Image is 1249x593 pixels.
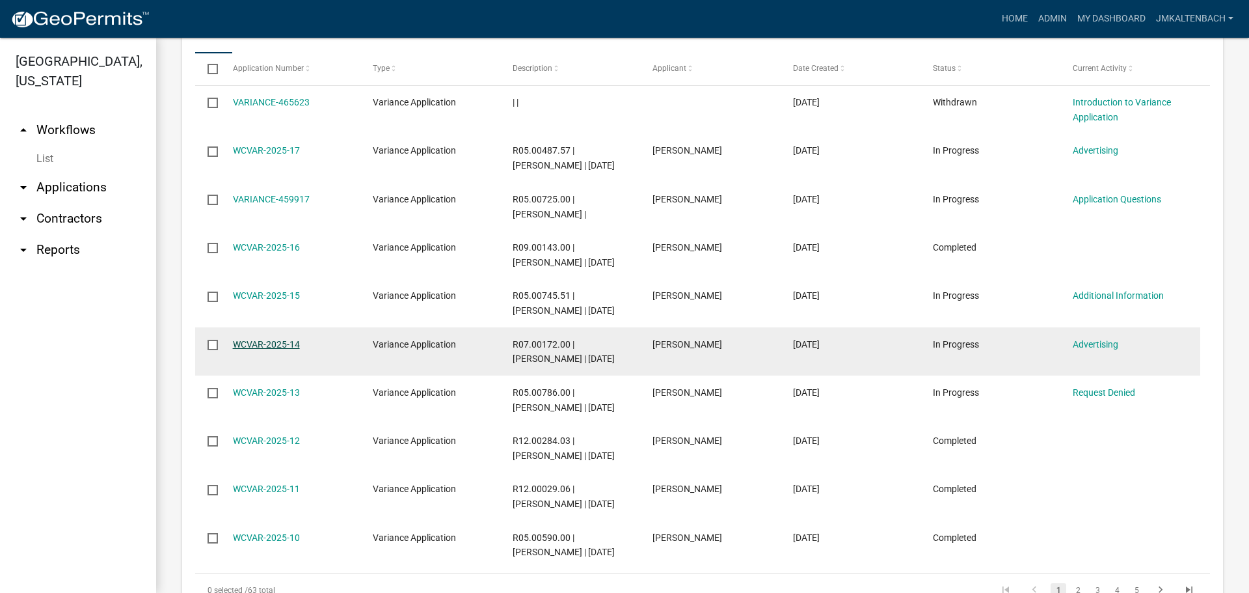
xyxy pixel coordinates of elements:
span: Variance Application [373,339,456,350]
span: 04/22/2025 [793,484,820,494]
span: Applicant [652,64,686,73]
span: 08/12/2025 [793,145,820,156]
datatable-header-cell: Status [920,53,1060,85]
span: Status [933,64,956,73]
span: Dan Arnold [652,387,722,398]
span: Matthew Ketchum [652,145,722,156]
span: Date Created [793,64,839,73]
a: My Dashboard [1072,7,1151,31]
a: Additional Information [1073,290,1164,301]
span: R05.00487.57 |Matthew SKetchum | 08/15/2025 [513,145,615,171]
span: 06/16/2025 [793,242,820,253]
span: Current Activity [1073,64,1127,73]
i: arrow_drop_down [16,242,31,258]
span: Jason Merchlewitz [652,242,722,253]
a: Admin [1033,7,1072,31]
a: jmkaltenbach [1151,7,1239,31]
span: Completed [933,484,976,494]
span: 08/18/2025 [793,97,820,107]
span: 06/13/2025 [793,290,820,301]
span: Completed [933,532,976,543]
a: VARIANCE-465623 [233,97,310,107]
span: Withdrawn [933,97,977,107]
a: WCVAR-2025-13 [233,387,300,398]
span: Variance Application [373,387,456,398]
span: In Progress [933,339,979,350]
span: Variance Application [373,435,456,446]
span: R05.00590.00 |Tammy Brogan | 04/11/2025 [513,532,615,558]
a: WCVAR-2025-17 [233,145,300,156]
span: R05.00786.00 |Dan Arnold | 05/29/2025 [513,387,615,413]
span: Tammy Brogan [652,532,722,543]
datatable-header-cell: Type [360,53,500,85]
span: In Progress [933,194,979,204]
a: WCVAR-2025-14 [233,339,300,350]
i: arrow_drop_down [16,211,31,227]
span: Variance Application [373,145,456,156]
datatable-header-cell: Date Created [780,53,920,85]
span: Variance Application [373,242,456,253]
span: Variance Application [373,194,456,204]
span: 05/13/2025 [793,435,820,446]
span: Grant McNeilus [652,290,722,301]
a: Introduction to Variance Application [1073,97,1171,122]
span: R12.00284.03 |Valorie Dondlinger | 05/13/2025 [513,435,615,461]
i: arrow_drop_up [16,122,31,138]
a: WCVAR-2025-11 [233,484,300,494]
a: WCVAR-2025-16 [233,242,300,253]
a: Request Denied [1073,387,1135,398]
span: R05.00745.51 |Grant McNeilus | 06/13/2025 [513,290,615,316]
span: Variance Application [373,484,456,494]
span: Application Number [233,64,304,73]
span: Type [373,64,390,73]
i: arrow_drop_down [16,180,31,195]
span: R12.00029.06 |Vincent CLinders | 04/25/2025 [513,484,615,509]
a: Advertising [1073,339,1118,350]
span: Completed [933,242,976,253]
span: In Progress [933,145,979,156]
span: In Progress [933,290,979,301]
a: WCVAR-2025-12 [233,435,300,446]
span: Robert Fleming [652,194,722,204]
span: Description [513,64,552,73]
span: In Progress [933,387,979,398]
datatable-header-cell: Select [195,53,220,85]
span: R05.00725.00 |Tim Duellman | [513,194,586,219]
span: 05/29/2025 [793,387,820,398]
datatable-header-cell: Current Activity [1060,53,1200,85]
span: | | [513,97,518,107]
datatable-header-cell: Application Number [220,53,360,85]
a: Home [997,7,1033,31]
a: Application Questions [1073,194,1161,204]
a: WCVAR-2025-15 [233,290,300,301]
span: R07.00172.00 |Shawn Conrad | 06/13/2025 [513,339,615,365]
span: 08/06/2025 [793,194,820,204]
a: VARIANCE-459917 [233,194,310,204]
datatable-header-cell: Description [500,53,640,85]
span: 04/11/2025 [793,532,820,543]
a: Advertising [1073,145,1118,156]
span: Valorie Dondlinger [652,435,722,446]
span: 06/12/2025 [793,339,820,350]
span: Completed [933,435,976,446]
span: Variance Application [373,290,456,301]
datatable-header-cell: Applicant [640,53,780,85]
span: Variance Application [373,97,456,107]
span: R09.00143.00 |Jason Merchlewitz | 06/16/2025 [513,242,615,268]
span: Variance Application [373,532,456,543]
a: WCVAR-2025-10 [233,532,300,543]
span: Shawn Jacob Conrad [652,339,722,350]
span: Vincent Linders [652,484,722,494]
